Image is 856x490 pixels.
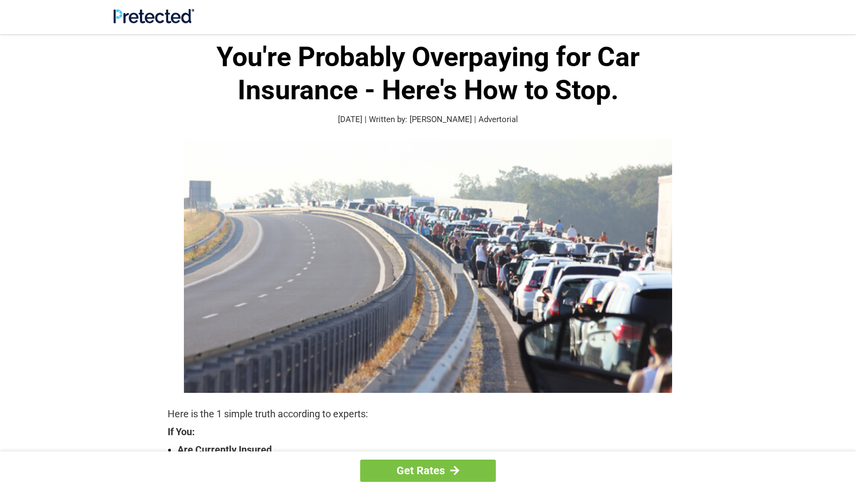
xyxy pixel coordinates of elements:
p: Here is the 1 simple truth according to experts: [168,406,688,422]
a: Get Rates [360,460,496,482]
h1: You're Probably Overpaying for Car Insurance - Here's How to Stop. [168,41,688,107]
a: Site Logo [113,15,194,26]
img: Site Logo [113,9,194,23]
strong: Are Currently Insured [177,442,688,457]
strong: If You: [168,427,688,437]
p: [DATE] | Written by: [PERSON_NAME] | Advertorial [168,113,688,126]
